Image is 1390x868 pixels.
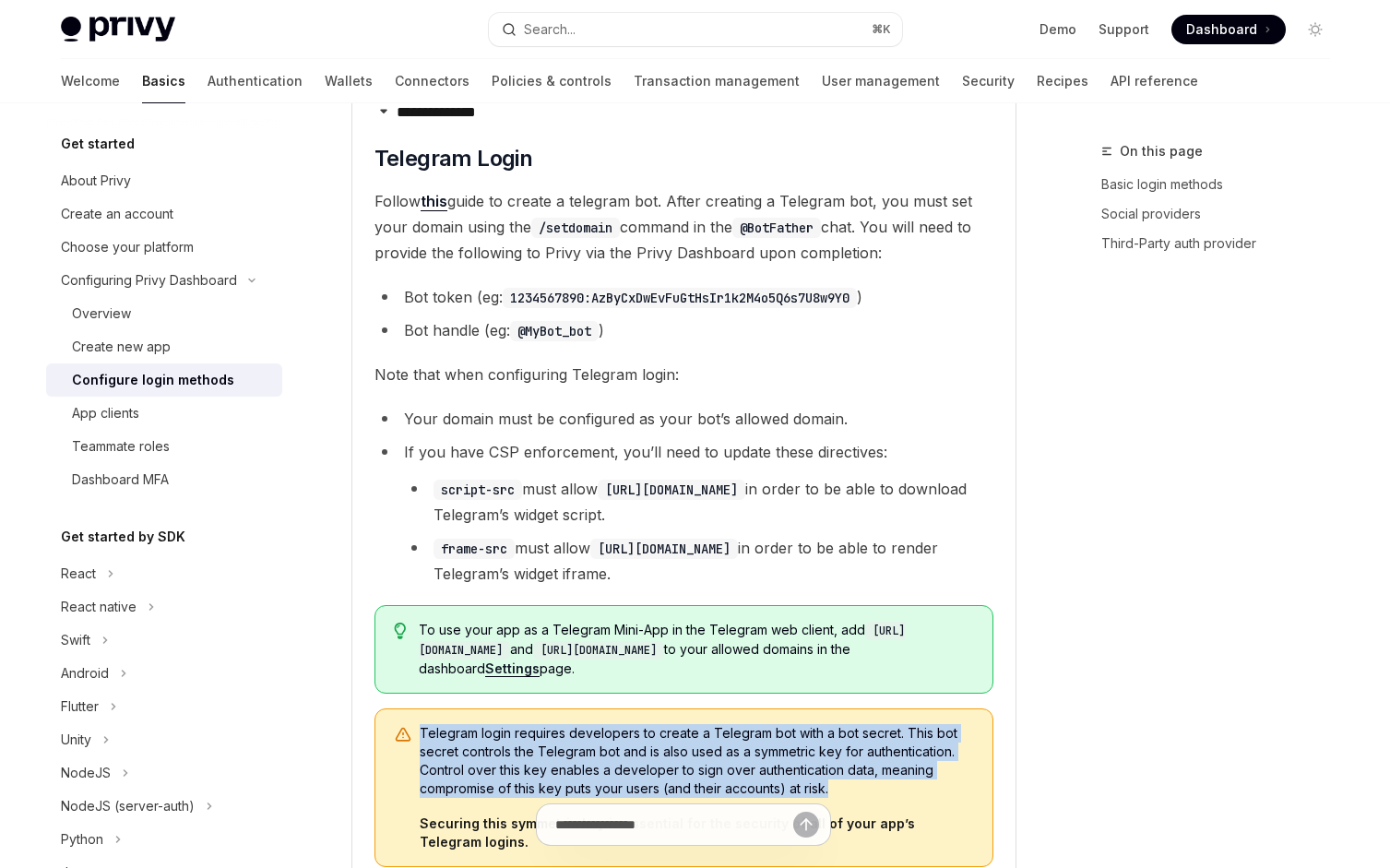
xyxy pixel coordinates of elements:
button: NodeJS [46,756,282,790]
div: NodeJS (server-auth) [61,795,195,817]
div: NodeJS [61,762,111,784]
a: Wallets [325,59,373,103]
div: Flutter [61,696,99,718]
span: Telegram login requires developers to create a Telegram bot with a bot secret. This bot secret co... [420,724,974,798]
a: Basic login methods [1101,170,1345,199]
a: Dashboard [1171,15,1286,44]
li: Your domain must be configured as your bot’s allowed domain. [374,406,993,432]
button: NodeJS (server-auth) [46,790,282,823]
button: React native [46,590,282,624]
svg: Warning [394,726,412,744]
a: Settings [485,660,540,677]
a: this [421,192,447,211]
div: Python [61,828,103,850]
span: To use your app as a Telegram Mini-App in the Telegram web client, add and to your allowed domain... [419,621,974,678]
li: must allow in order to be able to download Telegram’s widget script. [404,476,993,528]
button: Configuring Privy Dashboard [46,264,282,297]
div: About Privy [61,170,131,192]
code: [URL][DOMAIN_NAME] [598,480,745,500]
a: Basics [142,59,185,103]
span: Dashboard [1186,20,1257,39]
a: Authentication [208,59,303,103]
div: Unity [61,729,91,751]
div: Search... [524,18,576,41]
button: Search...⌘K [489,13,902,46]
div: App clients [72,402,139,424]
button: React [46,557,282,590]
code: [URL][DOMAIN_NAME] [590,539,738,559]
a: Overview [46,297,282,330]
code: @MyBot_bot [510,321,599,341]
span: On this page [1120,140,1203,162]
div: Android [61,662,109,684]
li: Bot handle (eg: ) [374,317,993,343]
div: Dashboard MFA [72,469,169,491]
input: Ask a question... [555,804,793,845]
a: Demo [1040,20,1076,39]
div: Teammate roles [72,435,170,458]
div: Create an account [61,203,173,225]
a: Configure login methods [46,363,282,397]
button: Swift [46,624,282,657]
h5: Get started by SDK [61,526,185,548]
code: [URL][DOMAIN_NAME] [533,641,664,660]
code: [URL][DOMAIN_NAME] [419,622,905,660]
button: Toggle dark mode [1301,15,1330,44]
button: Python [46,823,282,856]
a: Choose your platform [46,231,282,264]
a: Social providers [1101,199,1345,229]
a: Transaction management [634,59,800,103]
a: Support [1099,20,1149,39]
li: If you have CSP enforcement, you’ll need to update these directives: [374,439,993,587]
div: Configure login methods [72,369,234,391]
code: frame-src [434,539,515,559]
a: Policies & controls [492,59,612,103]
div: Configuring Privy Dashboard [61,269,237,291]
div: Swift [61,629,90,651]
button: Flutter [46,690,282,723]
div: Choose your platform [61,236,194,258]
div: React native [61,596,137,618]
svg: Tip [394,623,407,639]
span: Follow guide to create a telegram bot. After creating a Telegram bot, you must set your domain us... [374,188,993,266]
div: Create new app [72,336,171,358]
button: Send message [793,812,819,838]
a: Third-Party auth provider [1101,229,1345,258]
li: Bot token (eg: ) [374,284,993,310]
img: light logo [61,17,175,42]
a: Recipes [1037,59,1088,103]
a: Connectors [395,59,469,103]
code: /setdomain [531,218,620,238]
a: Dashboard MFA [46,463,282,496]
a: Welcome [61,59,120,103]
code: 1234567890:AzByCxDwEvFuGtHsIr1k2M4o5Q6s7U8w9Y0 [503,288,857,308]
div: React [61,563,96,585]
span: Telegram Login [374,144,533,173]
code: script-src [434,480,522,500]
span: Note that when configuring Telegram login: [374,362,993,387]
a: About Privy [46,164,282,197]
a: Security [962,59,1015,103]
li: must allow in order to be able to render Telegram’s widget iframe. [404,535,993,587]
button: Unity [46,723,282,756]
h5: Get started [61,133,135,155]
a: App clients [46,397,282,430]
a: Teammate roles [46,430,282,463]
a: API reference [1111,59,1198,103]
a: User management [822,59,940,103]
a: Create new app [46,330,282,363]
span: ⌘ K [872,22,891,37]
a: Create an account [46,197,282,231]
div: Overview [72,303,131,325]
code: @BotFather [732,218,821,238]
button: Android [46,657,282,690]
